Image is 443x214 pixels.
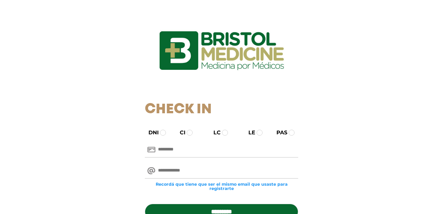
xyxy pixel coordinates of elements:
[142,129,159,137] label: DNI
[207,129,221,137] label: LC
[133,8,311,94] img: logo_ingresarbristol.jpg
[145,101,298,118] h1: Check In
[242,129,255,137] label: LE
[174,129,185,137] label: CI
[145,182,298,191] small: Recordá que tiene que ser el mismo email que usaste para registrarte
[270,129,287,137] label: PAS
